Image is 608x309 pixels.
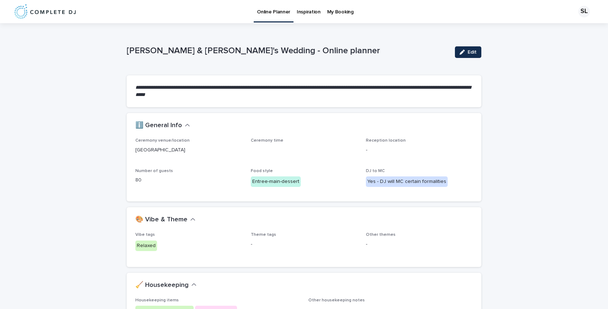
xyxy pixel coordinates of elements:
p: - [251,241,358,248]
span: Number of guests [135,169,173,173]
p: [PERSON_NAME] & [PERSON_NAME]'s Wedding - Online planner [127,46,449,56]
span: Ceremony venue/location [135,138,190,143]
h2: 🎨 Vibe & Theme [135,216,187,224]
div: Relaxed [135,241,157,251]
span: Edit [468,50,477,55]
button: 🧹 Housekeeping [135,281,197,289]
div: Yes - DJ will MC certain formalities [366,176,448,187]
p: 80 [135,176,242,184]
p: - [366,241,473,248]
h2: 🧹 Housekeeping [135,281,189,289]
img: 8nP3zCmvR2aWrOmylPw8 [14,4,76,19]
span: Vibe tags [135,233,155,237]
span: DJ to MC [366,169,385,173]
button: 🎨 Vibe & Theme [135,216,195,224]
span: Reception location [366,138,406,143]
span: Housekeeping items [135,298,179,302]
p: [GEOGRAPHIC_DATA] [135,146,242,154]
div: SL [578,6,590,17]
button: ℹ️ General Info [135,122,190,130]
span: Food style [251,169,273,173]
button: Edit [455,46,481,58]
span: Theme tags [251,233,276,237]
span: Ceremony time [251,138,283,143]
h2: ℹ️ General Info [135,122,182,130]
p: - [366,146,473,154]
span: Other themes [366,233,396,237]
div: Entree-main-dessert [251,176,301,187]
span: Other housekeeping notes [308,298,365,302]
